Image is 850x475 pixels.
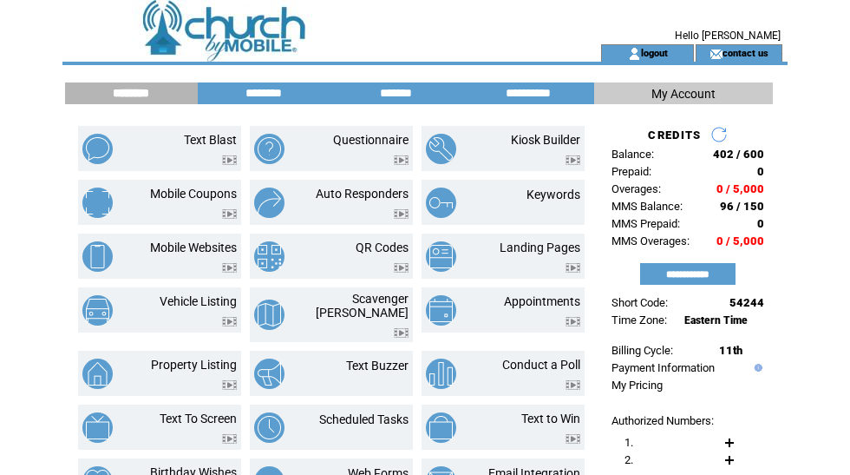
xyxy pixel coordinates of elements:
[611,379,663,392] a: My Pricing
[222,380,237,390] img: video.png
[684,314,748,327] span: Eastern Time
[729,296,764,309] span: 54244
[150,187,237,201] a: Mobile Coupons
[426,241,456,272] img: landing-pages.png
[426,412,456,443] img: text-to-win.png
[222,209,237,219] img: video.png
[526,188,580,201] a: Keywords
[611,344,673,357] span: Billing Cycle:
[722,47,768,58] a: contact us
[611,361,715,374] a: Payment Information
[82,188,113,218] img: mobile-coupons.png
[611,234,690,247] span: MMS Overages:
[254,241,284,272] img: qr-codes.png
[82,412,113,443] img: text-to-screen.png
[709,47,722,61] img: contact_us_icon.gif
[611,414,714,427] span: Authorized Numbers:
[82,134,113,164] img: text-blast.png
[566,317,580,327] img: video.png
[184,133,237,147] a: Text Blast
[254,359,284,389] img: text-buzzer.png
[611,148,654,161] span: Balance:
[716,234,764,247] span: 0 / 5,000
[511,133,580,147] a: Kiosk Builder
[502,358,580,372] a: Conduct a Poll
[426,188,456,218] img: keywords.png
[648,129,701,142] span: CREDITS
[566,155,580,165] img: video.png
[713,148,764,161] span: 402 / 600
[675,30,781,42] span: Hello [PERSON_NAME]
[504,294,580,308] a: Appointments
[82,241,113,272] img: mobile-websites.png
[500,241,580,254] a: Landing Pages
[750,364,762,372] img: help.gif
[566,263,580,273] img: video.png
[160,412,237,426] a: Text To Screen
[254,188,284,218] img: auto-responders.png
[150,241,237,254] a: Mobile Websites
[82,295,113,326] img: vehicle-listing.png
[628,47,641,61] img: account_icon.gif
[394,209,409,219] img: video.png
[624,453,633,466] span: 2.
[611,182,661,195] span: Overages:
[566,380,580,390] img: video.png
[641,47,668,58] a: logout
[426,359,456,389] img: conduct-a-poll.png
[222,434,237,444] img: video.png
[222,317,237,327] img: video.png
[222,263,237,273] img: video.png
[333,133,409,147] a: Questionnaire
[316,187,409,201] a: Auto Responders
[719,344,742,357] span: 11th
[611,165,651,178] span: Prepaid:
[757,217,764,230] span: 0
[611,200,683,213] span: MMS Balance:
[254,134,284,164] img: questionnaire.png
[426,134,456,164] img: kiosk-builder.png
[222,155,237,165] img: video.png
[394,263,409,273] img: video.png
[757,165,764,178] span: 0
[394,155,409,165] img: video.png
[651,87,716,101] span: My Account
[611,313,667,327] span: Time Zone:
[356,241,409,254] a: QR Codes
[521,412,580,426] a: Text to Win
[720,200,764,213] span: 96 / 150
[254,300,284,330] img: scavenger-hunt.png
[624,436,633,449] span: 1.
[82,359,113,389] img: property-listing.png
[254,412,284,443] img: scheduled-tasks.png
[611,217,680,230] span: MMS Prepaid:
[160,294,237,308] a: Vehicle Listing
[319,412,409,426] a: Scheduled Tasks
[716,182,764,195] span: 0 / 5,000
[151,358,237,372] a: Property Listing
[426,295,456,326] img: appointments.png
[611,296,668,309] span: Short Code:
[316,292,409,320] a: Scavenger [PERSON_NAME]
[394,328,409,338] img: video.png
[346,359,409,373] a: Text Buzzer
[566,434,580,444] img: video.png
